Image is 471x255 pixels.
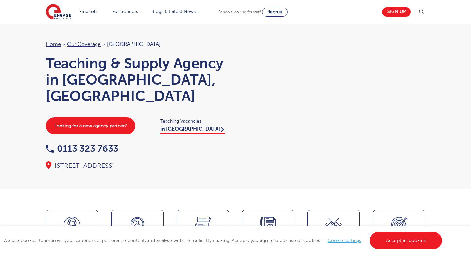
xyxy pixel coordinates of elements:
span: Recruit [267,10,282,14]
a: Recruit [262,8,288,17]
nav: breadcrumb [46,40,229,49]
span: > [62,41,65,47]
a: Accept all cookies [370,232,442,249]
a: in [GEOGRAPHIC_DATA] [160,126,225,134]
a: Cookie settings [328,238,361,243]
div: [STREET_ADDRESS] [46,161,229,170]
a: Home [46,41,61,47]
span: > [102,41,105,47]
a: Find jobs [79,9,99,14]
span: [GEOGRAPHIC_DATA] [107,41,161,47]
span: We use cookies to improve your experience, personalise content, and analyse website traffic. By c... [3,238,444,243]
a: Blogs & Latest News [151,9,196,14]
a: Looking for a new agency partner? [46,117,135,134]
a: 0113 323 7633 [46,144,118,154]
img: Engage Education [46,4,71,20]
h1: Teaching & Supply Agency in [GEOGRAPHIC_DATA], [GEOGRAPHIC_DATA] [46,55,229,104]
a: For Schools [112,9,138,14]
a: Our coverage [67,41,101,47]
span: Schools looking for staff [218,10,261,14]
span: Teaching Vacancies [160,117,229,125]
a: Sign up [382,7,411,17]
